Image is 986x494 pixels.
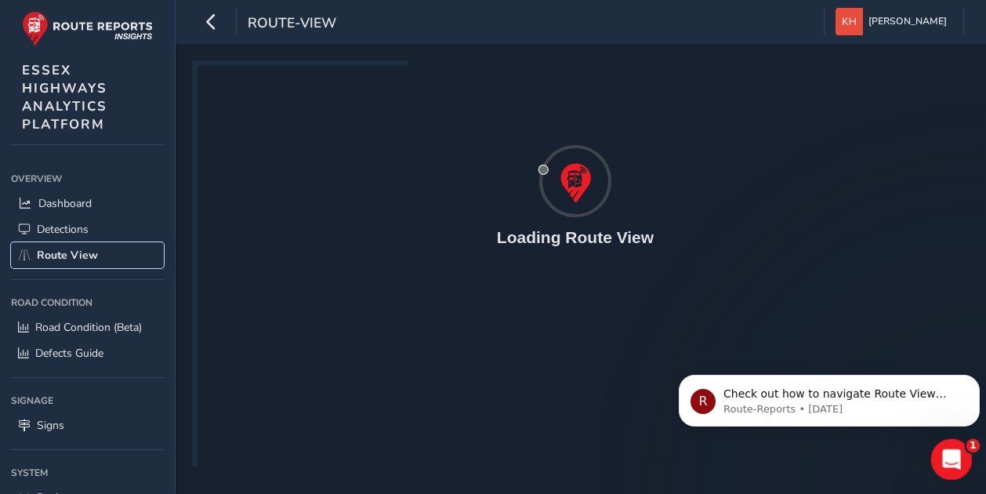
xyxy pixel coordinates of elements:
a: Defects Guide [11,340,164,366]
span: Detections [37,222,89,237]
a: Dashboard [11,191,164,216]
img: diamond-layout [836,8,863,35]
span: Road Condition (Beta) [35,320,142,335]
iframe: Intercom live chat [931,439,973,481]
span: 1 [966,439,981,453]
a: Road Condition (Beta) [11,314,164,340]
img: rr logo [22,11,153,46]
span: Signs [37,418,64,433]
div: Signage [11,389,164,412]
span: Route View [37,248,98,263]
span: [PERSON_NAME] [868,8,947,35]
span: Dashboard [38,196,92,211]
div: System [11,461,164,485]
button: [PERSON_NAME] [836,8,952,35]
span: ESSEX HIGHWAYS ANALYTICS PLATFORM [22,61,107,133]
a: Route View [11,242,164,268]
iframe: Intercom notifications message [672,342,986,452]
span: Defects Guide [35,346,103,361]
a: Detections [11,216,164,242]
div: Road Condition [11,291,164,314]
a: Signs [11,412,164,438]
div: Overview [11,167,164,191]
h4: Loading Route View [497,227,654,247]
span: route-view [248,13,336,35]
